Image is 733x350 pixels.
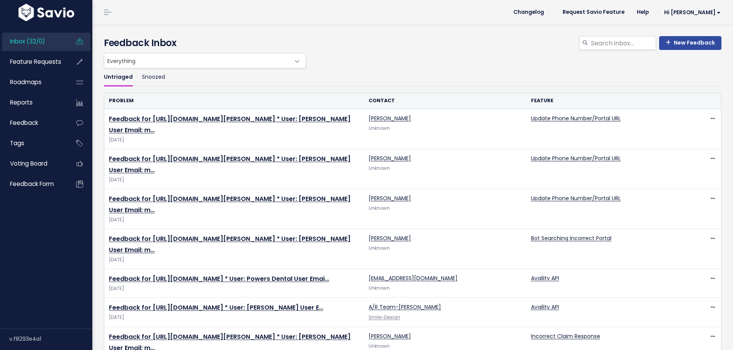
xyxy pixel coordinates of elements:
[664,10,721,15] span: Hi [PERSON_NAME]
[526,93,689,109] th: Feature
[142,68,165,86] a: Snoozed
[2,155,64,173] a: Voting Board
[104,68,721,86] ul: Filter feature requests
[590,36,656,50] input: Search inbox...
[109,114,351,134] a: Feedback for [URL][DOMAIN_NAME][PERSON_NAME] * User: [PERSON_NAME] User Email: m…
[10,78,42,86] span: Roadmaps
[104,36,721,50] h4: Feedback Inbox
[369,303,441,311] a: A/R Team-[PERSON_NAME]
[369,332,411,340] a: [PERSON_NAME]
[531,194,621,202] a: Update Phone Number/Portal URL
[104,53,290,68] span: Everything
[369,343,390,349] span: Unknown
[109,303,323,312] a: Feedback for [URL][DOMAIN_NAME] * User: [PERSON_NAME] User E…
[2,175,64,193] a: Feedback form
[369,274,457,282] a: [EMAIL_ADDRESS][DOMAIN_NAME]
[2,73,64,91] a: Roadmaps
[659,36,721,50] a: New Feedback
[531,303,559,311] a: Availity API
[10,159,47,168] span: Voting Board
[513,10,544,15] span: Changelog
[531,154,621,162] a: Update Phone Number/Portal URL
[369,234,411,242] a: [PERSON_NAME]
[109,314,359,322] span: [DATE]
[369,314,400,320] a: Smile-Design
[369,154,411,162] a: [PERSON_NAME]
[655,7,727,18] a: Hi [PERSON_NAME]
[369,165,390,171] span: Unknown
[531,332,600,340] a: Incorrect Claim Response
[369,114,411,122] a: [PERSON_NAME]
[109,274,329,283] a: Feedback for [URL][DOMAIN_NAME] * User: Powers Dental User Emai…
[531,114,621,122] a: Update Phone Number/Portal URL
[2,134,64,152] a: Tags
[104,93,364,109] th: Problem
[109,154,351,174] a: Feedback for [URL][DOMAIN_NAME][PERSON_NAME] * User: [PERSON_NAME] User Email: m…
[10,98,33,106] span: Reports
[10,58,61,66] span: Feature Requests
[369,285,390,291] span: Unknown
[109,216,359,224] span: [DATE]
[109,136,359,144] span: [DATE]
[104,53,306,68] span: Everything
[364,93,526,109] th: Contact
[556,7,631,18] a: Request Savio Feature
[2,114,64,132] a: Feedback
[631,7,655,18] a: Help
[109,176,359,184] span: [DATE]
[109,234,351,254] a: Feedback for [URL][DOMAIN_NAME][PERSON_NAME] * User: [PERSON_NAME] User Email: m…
[2,33,64,50] a: Inbox (32/0)
[10,180,54,188] span: Feedback form
[10,139,24,147] span: Tags
[109,256,359,264] span: [DATE]
[369,205,390,211] span: Unknown
[17,4,76,21] img: logo-white.9d6f32f41409.svg
[109,194,351,214] a: Feedback for [URL][DOMAIN_NAME][PERSON_NAME] * User: [PERSON_NAME] User Email: m…
[369,245,390,251] span: Unknown
[2,53,64,71] a: Feature Requests
[109,285,359,293] span: [DATE]
[531,234,611,242] a: Bot Searching Incorrect Portal
[9,329,92,349] div: v.f8293e4a1
[10,37,45,45] span: Inbox (32/0)
[10,119,38,127] span: Feedback
[2,94,64,111] a: Reports
[104,68,133,86] a: Untriaged
[369,125,390,131] span: Unknown
[531,274,559,282] a: Availity API
[369,194,411,202] a: [PERSON_NAME]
